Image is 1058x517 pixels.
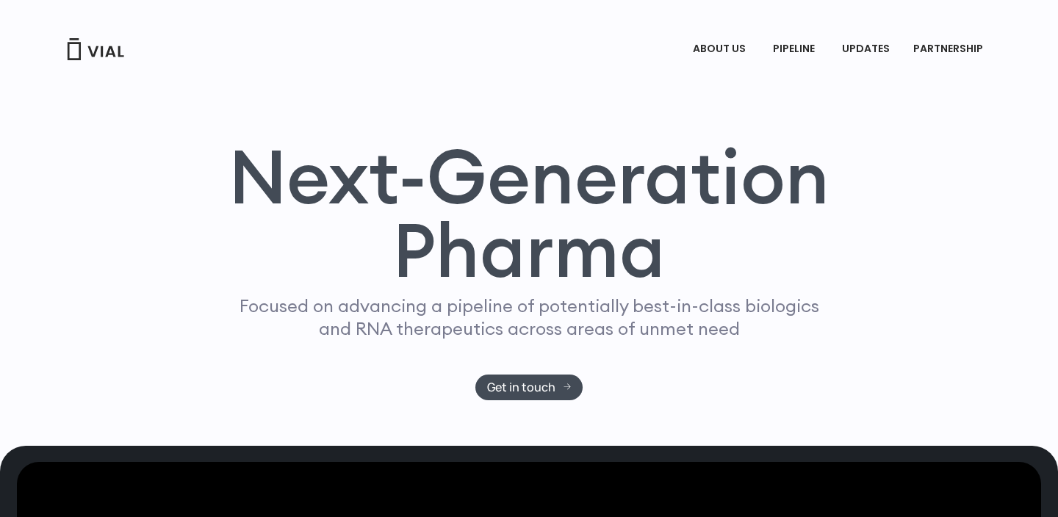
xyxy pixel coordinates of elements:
img: Vial Logo [66,38,125,60]
h1: Next-Generation Pharma [211,140,847,288]
a: ABOUT USMenu Toggle [681,37,760,62]
a: Get in touch [475,375,583,400]
a: UPDATES [830,37,901,62]
span: Get in touch [487,382,555,393]
p: Focused on advancing a pipeline of potentially best-in-class biologics and RNA therapeutics acros... [233,294,825,340]
a: PIPELINEMenu Toggle [761,37,830,62]
a: PARTNERSHIPMenu Toggle [902,37,998,62]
